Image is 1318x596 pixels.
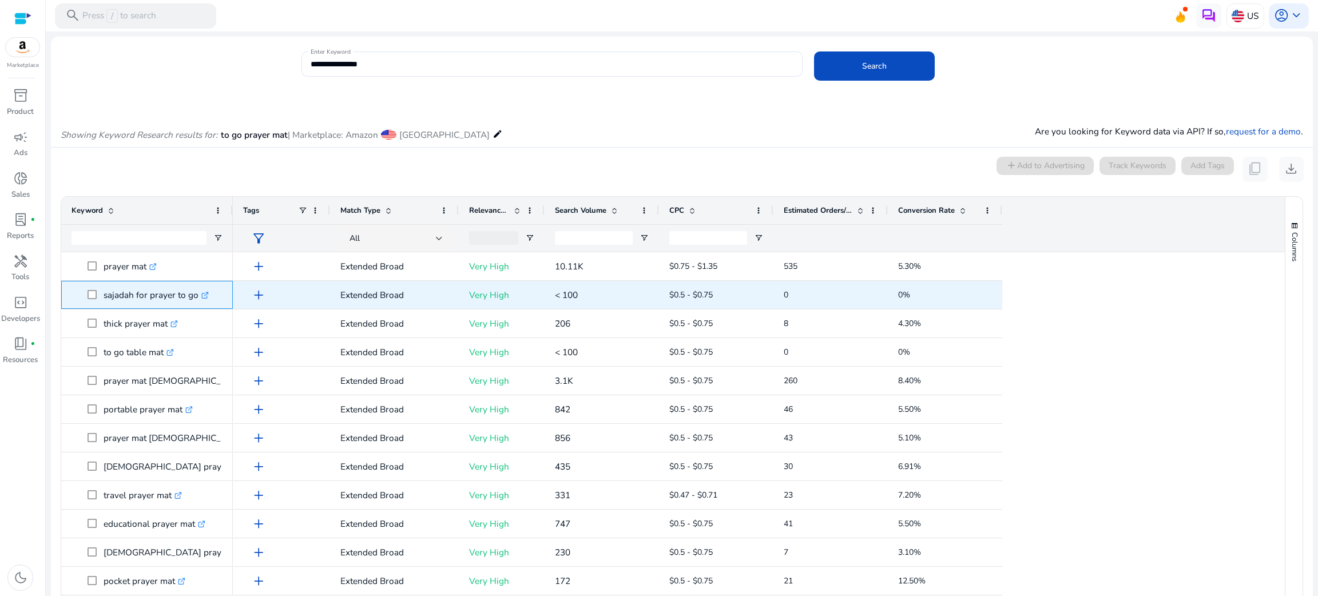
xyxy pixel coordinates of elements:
[104,455,257,478] p: [DEMOGRAPHIC_DATA] prayer mat
[11,189,30,201] p: Sales
[288,129,378,141] span: | Marketplace: Amazon
[469,569,534,593] p: Very High
[898,205,955,216] span: Conversion Rate
[340,283,448,307] p: Extended Broad
[555,375,573,387] span: 3.1K
[340,398,448,421] p: Extended Broad
[340,541,448,564] p: Extended Broad
[13,212,28,227] span: lab_profile
[784,205,852,216] span: Estimated Orders/Month
[340,312,448,335] p: Extended Broad
[104,512,205,535] p: educational prayer mat
[469,312,534,335] p: Very High
[469,398,534,421] p: Very High
[104,569,185,593] p: pocket prayer mat
[340,426,448,450] p: Extended Broad
[13,336,28,351] span: book_4
[251,345,266,360] span: add
[1289,8,1304,23] span: keyboard_arrow_down
[104,541,257,564] p: [DEMOGRAPHIC_DATA] prayer mat
[251,288,266,303] span: add
[251,316,266,331] span: add
[104,483,182,507] p: travel prayer mat
[1,313,40,325] p: Developers
[30,217,35,222] span: fiber_manual_record
[251,259,266,274] span: add
[30,341,35,347] span: fiber_manual_record
[399,129,490,141] span: [GEOGRAPHIC_DATA]
[104,312,178,335] p: thick prayer mat
[784,375,797,386] span: 260
[784,461,793,472] span: 30
[104,369,257,392] p: prayer mat [DEMOGRAPHIC_DATA]
[784,432,793,443] span: 43
[898,347,910,357] span: 0%
[469,483,534,507] p: Very High
[7,61,39,70] p: Marketplace
[898,375,921,386] span: 8.40%
[469,205,509,216] span: Relevance Score
[251,431,266,446] span: add
[669,547,713,558] span: $0.5 - $0.75
[340,205,380,216] span: Match Type
[1274,8,1289,23] span: account_circle
[784,289,788,300] span: 0
[340,455,448,478] p: Extended Broad
[669,432,713,443] span: $0.5 - $0.75
[340,483,448,507] p: Extended Broad
[640,233,649,243] button: Open Filter Menu
[1226,125,1301,137] a: request for a demo
[13,130,28,145] span: campaign
[11,272,29,283] p: Tools
[555,205,606,216] span: Search Volume
[104,255,157,278] p: prayer mat
[784,318,788,329] span: 8
[669,231,747,245] input: CPC Filter Input
[6,38,40,57] img: amazon.svg
[469,255,534,278] p: Very High
[784,347,788,357] span: 0
[469,541,534,564] p: Very High
[1232,10,1244,22] img: us.svg
[669,518,713,529] span: $0.5 - $0.75
[1289,232,1300,261] span: Columns
[13,88,28,103] span: inventory_2
[469,369,534,392] p: Very High
[469,455,534,478] p: Very High
[1279,157,1304,182] button: download
[251,402,266,417] span: add
[221,129,288,141] span: to go prayer mat
[898,318,921,329] span: 4.30%
[13,570,28,585] span: dark_mode
[1284,161,1299,176] span: download
[82,9,156,23] p: Press to search
[340,255,448,278] p: Extended Broad
[72,231,207,245] input: Keyword Filter Input
[3,355,38,366] p: Resources
[898,432,921,443] span: 5.10%
[340,369,448,392] p: Extended Broad
[555,489,570,501] span: 331
[555,260,583,272] span: 10.11K
[469,340,534,364] p: Very High
[555,403,570,415] span: 842
[7,231,34,242] p: Reports
[104,283,209,307] p: sajadah for prayer to go
[555,575,570,587] span: 172
[14,148,27,159] p: Ads
[669,404,713,415] span: $0.5 - $0.75
[7,106,34,118] p: Product
[340,569,448,593] p: Extended Broad
[784,518,793,529] span: 41
[814,51,935,81] button: Search
[13,295,28,310] span: code_blocks
[13,254,28,269] span: handyman
[669,461,713,472] span: $0.5 - $0.75
[555,317,570,329] span: 206
[340,340,448,364] p: Extended Broad
[350,233,360,244] span: All
[72,205,103,216] span: Keyword
[754,233,763,243] button: Open Filter Menu
[898,575,926,586] span: 12.50%
[669,490,717,500] span: $0.47 - $0.71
